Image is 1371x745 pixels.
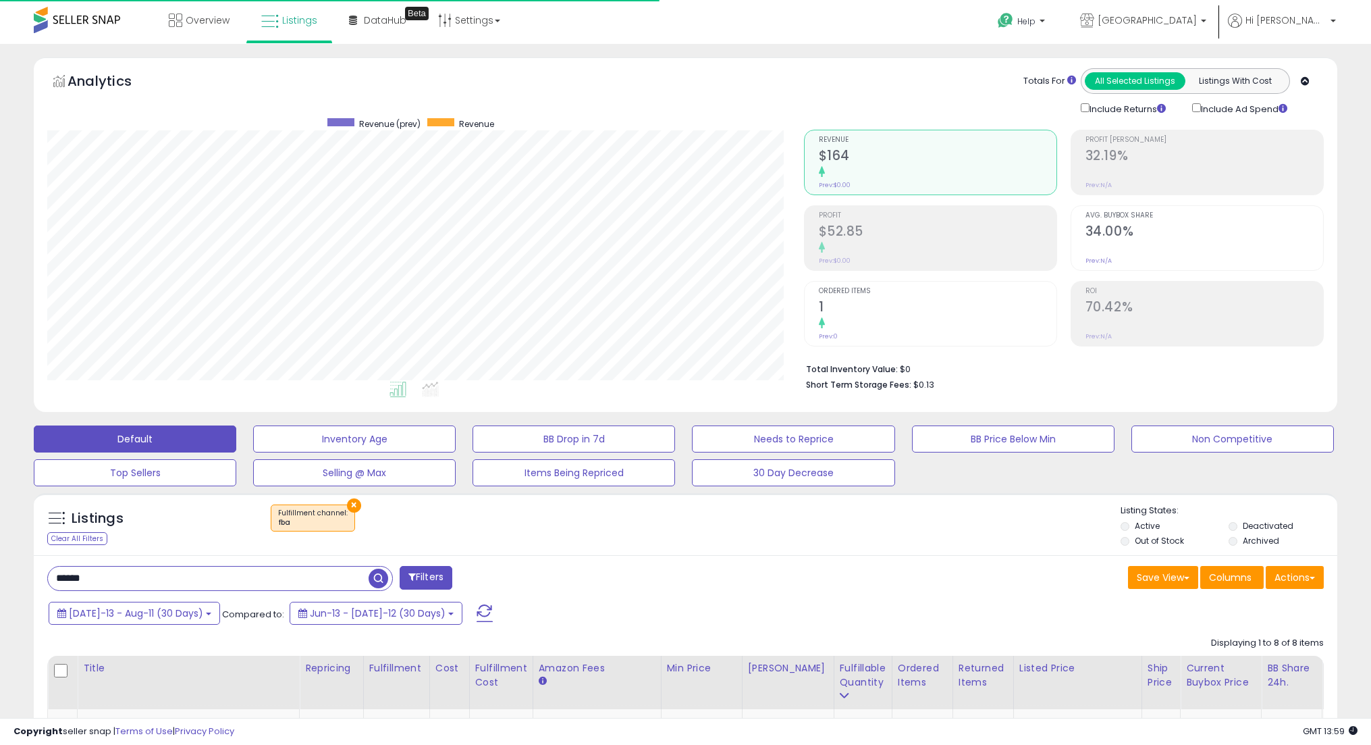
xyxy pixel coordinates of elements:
label: Out of Stock [1135,535,1184,546]
span: Ordered Items [819,288,1056,295]
a: Hi [PERSON_NAME] [1228,14,1336,44]
button: Filters [400,566,452,590]
button: 30 Day Decrease [692,459,894,486]
div: Repricing [305,661,358,675]
a: Terms of Use [115,725,173,738]
button: Top Sellers [34,459,236,486]
div: Include Returns [1071,101,1182,116]
h5: Analytics [68,72,158,94]
div: Fulfillable Quantity [840,661,886,690]
p: Listing States: [1121,505,1337,517]
span: DataHub [364,14,406,27]
label: Deactivated [1243,520,1293,532]
small: Prev: $0.00 [819,181,851,189]
span: Compared to: [222,608,284,621]
span: Jun-13 - [DATE]-12 (30 Days) [310,607,446,620]
small: Prev: N/A [1085,332,1112,340]
span: Profit [819,212,1056,220]
div: BB Share 24h. [1267,661,1316,690]
a: Help [987,2,1058,44]
div: Fulfillment [369,661,424,675]
button: All Selected Listings [1085,72,1185,90]
label: Active [1135,520,1160,532]
label: Archived [1243,535,1279,546]
h5: Listings [72,509,124,528]
button: BB Drop in 7d [473,426,675,453]
small: Prev: N/A [1085,257,1112,265]
span: Avg. Buybox Share [1085,212,1323,220]
a: Privacy Policy [175,725,234,738]
button: Columns [1200,566,1264,589]
h2: 70.42% [1085,299,1323,317]
small: Prev: $0.00 [819,257,851,265]
div: Tooltip anchor [405,7,429,20]
div: [PERSON_NAME] [748,661,828,675]
span: Listings [282,14,317,27]
div: seller snap | | [14,725,234,738]
li: $0 [806,360,1314,376]
h2: 1 [819,299,1056,317]
div: Listed Price [1019,661,1136,675]
strong: Copyright [14,725,63,738]
button: × [347,498,361,513]
div: fba [278,518,348,528]
button: Jun-13 - [DATE]-12 (30 Days) [290,602,462,625]
button: Needs to Reprice [692,426,894,453]
div: Fulfillment Cost [475,661,527,690]
div: Title [83,661,294,675]
span: Columns [1209,571,1252,584]
span: Revenue [459,118,494,130]
span: Overview [186,14,230,27]
small: Prev: N/A [1085,181,1112,189]
span: ROI [1085,288,1323,295]
button: Selling @ Max [253,459,456,486]
div: Totals For [1023,75,1076,88]
span: Hi [PERSON_NAME] [1245,14,1326,27]
button: [DATE]-13 - Aug-11 (30 Days) [49,602,220,625]
span: 2025-08-14 13:59 GMT [1303,725,1357,738]
button: Default [34,426,236,453]
div: Min Price [667,661,736,675]
b: Short Term Storage Fees: [806,379,911,390]
span: [DATE]-13 - Aug-11 (30 Days) [69,607,203,620]
button: Non Competitive [1131,426,1334,453]
span: Revenue (prev) [359,118,421,130]
h2: $164 [819,148,1056,166]
span: Revenue [819,136,1056,144]
span: [GEOGRAPHIC_DATA] [1098,14,1197,27]
div: Ship Price [1148,661,1175,690]
h2: 34.00% [1085,224,1323,242]
button: Actions [1266,566,1324,589]
div: Cost [435,661,464,675]
small: Prev: 0 [819,332,838,340]
div: Current Buybox Price [1186,661,1256,690]
b: Total Inventory Value: [806,363,898,375]
div: Displaying 1 to 8 of 8 items [1211,637,1324,650]
button: Listings With Cost [1185,72,1285,90]
div: Amazon Fees [539,661,655,675]
button: Save View [1128,566,1198,589]
small: Amazon Fees. [539,675,547,688]
div: Clear All Filters [47,532,107,545]
span: $0.13 [913,378,934,391]
i: Get Help [997,12,1014,29]
div: Returned Items [959,661,1008,690]
h2: $52.85 [819,224,1056,242]
button: BB Price Below Min [912,426,1114,453]
span: Fulfillment channel : [278,508,348,528]
button: Items Being Repriced [473,459,675,486]
button: Inventory Age [253,426,456,453]
h2: 32.19% [1085,148,1323,166]
span: Profit [PERSON_NAME] [1085,136,1323,144]
div: Include Ad Spend [1182,101,1309,116]
div: Ordered Items [898,661,947,690]
span: Help [1017,16,1036,27]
